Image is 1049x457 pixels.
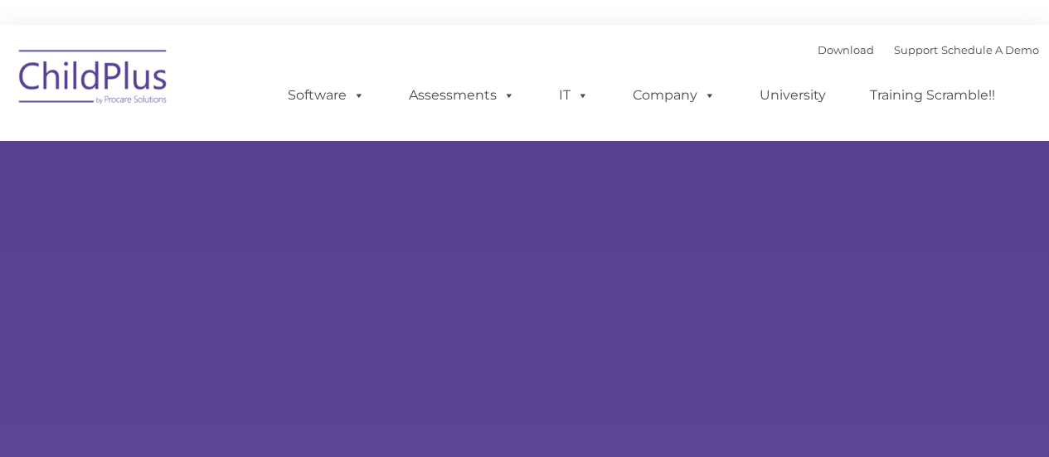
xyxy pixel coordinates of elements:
[894,43,938,56] a: Support
[818,43,874,56] a: Download
[11,38,177,121] img: ChildPlus by Procare Solutions
[271,79,381,112] a: Software
[616,79,732,112] a: Company
[392,79,532,112] a: Assessments
[941,43,1039,56] a: Schedule A Demo
[853,79,1012,112] a: Training Scramble!!
[818,43,1039,56] font: |
[743,79,843,112] a: University
[542,79,605,112] a: IT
